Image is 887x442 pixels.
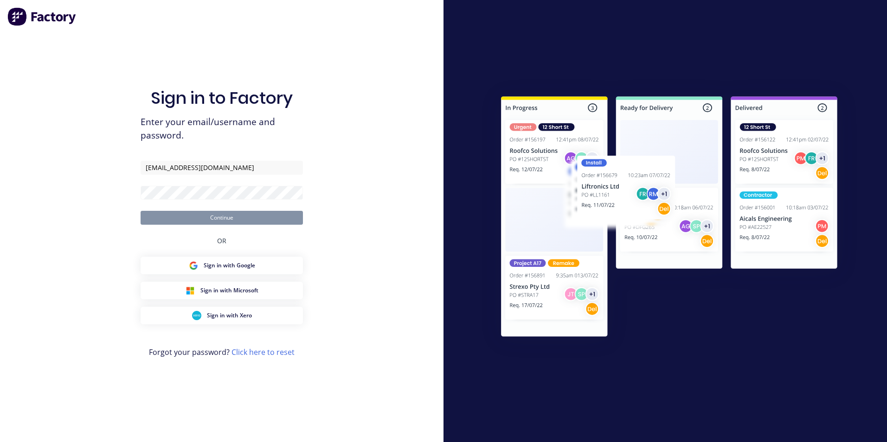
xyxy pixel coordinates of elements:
img: Xero Sign in [192,311,201,320]
button: Xero Sign inSign in with Xero [141,307,303,324]
span: Sign in with Microsoft [200,286,258,295]
span: Sign in with Xero [207,311,252,320]
img: Sign in [481,78,858,359]
img: Factory [7,7,77,26]
img: Microsoft Sign in [186,286,195,295]
span: Forgot your password? [149,347,295,358]
input: Email/Username [141,161,303,175]
div: OR [217,225,226,257]
button: Continue [141,211,303,225]
a: Click here to reset [231,347,295,357]
button: Microsoft Sign inSign in with Microsoft [141,282,303,299]
h1: Sign in to Factory [151,88,293,108]
span: Enter your email/username and password. [141,115,303,142]
span: Sign in with Google [204,261,255,270]
img: Google Sign in [189,261,198,270]
button: Google Sign inSign in with Google [141,257,303,274]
